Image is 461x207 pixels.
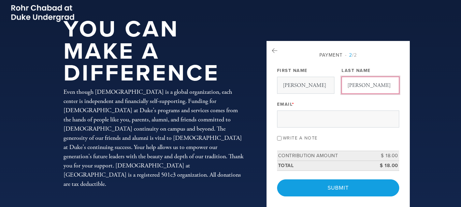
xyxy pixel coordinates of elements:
span: This field is required. [292,102,294,107]
input: Submit [277,179,399,196]
label: First Name [277,68,308,74]
label: Last Name [342,68,371,74]
span: 2 [349,52,352,58]
span: /2 [345,52,357,58]
div: Even though [DEMOGRAPHIC_DATA] is a global organization, each center is independent and financial... [63,87,244,189]
div: Payment [277,51,399,59]
h1: You Can Make a Difference [63,18,244,85]
label: Write a note [283,135,318,141]
td: Contribution Amount [277,151,369,161]
td: Total [277,161,369,171]
label: Email [277,101,294,107]
td: $ 18.00 [369,151,399,161]
td: $ 18.00 [369,161,399,171]
img: Picture2_0.png [10,3,75,23]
